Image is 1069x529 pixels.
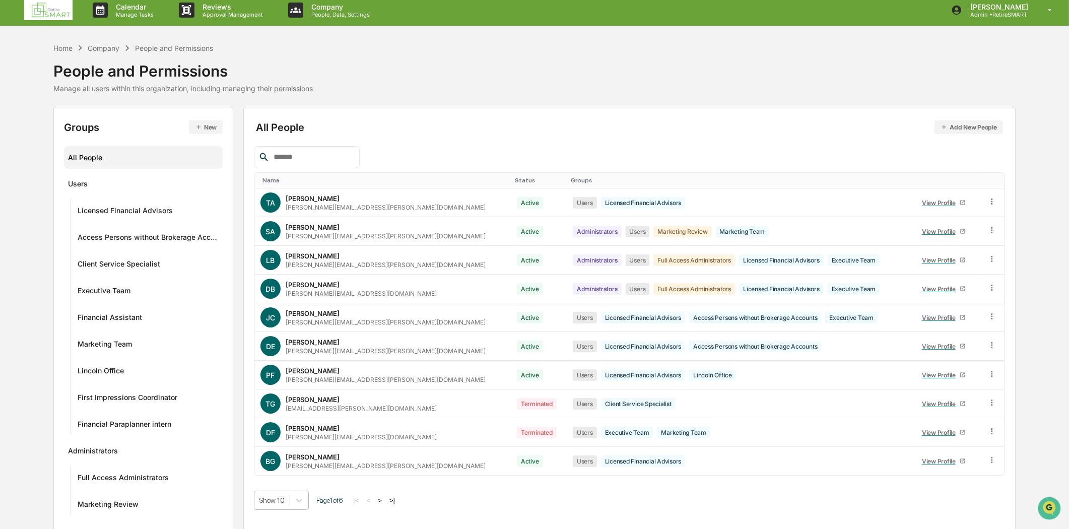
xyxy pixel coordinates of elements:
[286,453,340,461] div: [PERSON_NAME]
[918,453,970,469] a: View Profile
[515,177,563,184] div: Toggle SortBy
[573,427,597,438] div: Users
[266,199,275,207] span: TA
[189,120,223,134] button: New
[171,80,183,92] button: Start new chat
[10,21,183,37] p: How can we help?
[918,396,970,412] a: View Profile
[78,233,219,245] div: Access Persons without Brokerage Accounts
[653,254,735,266] div: Full Access Administrators
[918,281,970,297] a: View Profile
[573,197,597,209] div: Users
[517,455,543,467] div: Active
[962,11,1033,18] p: Admin • RetireSMART
[262,177,507,184] div: Toggle SortBy
[517,226,543,237] div: Active
[78,420,171,432] div: Financial Paraplanner intern
[918,310,970,325] a: View Profile
[286,309,340,317] div: [PERSON_NAME]
[286,232,486,240] div: [PERSON_NAME][EMAIL_ADDRESS][PERSON_NAME][DOMAIN_NAME]
[78,206,173,218] div: Licensed Financial Advisors
[517,369,543,381] div: Active
[286,281,340,289] div: [PERSON_NAME]
[573,455,597,467] div: Users
[256,120,1003,134] div: All People
[78,366,124,378] div: Lincoln Office
[922,457,960,465] div: View Profile
[266,371,275,379] span: PF
[918,252,970,268] a: View Profile
[78,473,169,485] div: Full Access Administrators
[266,400,276,408] span: TG
[601,197,686,209] div: Licensed Financial Advisors
[918,339,970,354] a: View Profile
[286,204,486,211] div: [PERSON_NAME][EMAIL_ADDRESS][PERSON_NAME][DOMAIN_NAME]
[517,254,543,266] div: Active
[601,455,686,467] div: Licensed Financial Advisors
[571,177,908,184] div: Toggle SortBy
[1037,496,1064,523] iframe: Open customer support
[286,252,340,260] div: [PERSON_NAME]
[922,285,960,293] div: View Profile
[573,226,622,237] div: Administrators
[922,199,960,207] div: View Profile
[922,256,960,264] div: View Profile
[922,343,960,350] div: View Profile
[34,77,165,87] div: Start new chat
[989,177,1000,184] div: Toggle SortBy
[286,405,437,412] div: [EMAIL_ADDRESS][PERSON_NAME][DOMAIN_NAME]
[266,342,275,351] span: DE
[517,312,543,323] div: Active
[653,226,711,237] div: Marketing Review
[918,367,970,383] a: View Profile
[34,87,127,95] div: We're available if you need us!
[922,400,960,408] div: View Profile
[266,428,275,437] span: DF
[918,195,970,211] a: View Profile
[68,179,88,191] div: Users
[626,226,650,237] div: Users
[828,254,880,266] div: Executive Team
[350,496,362,505] button: |<
[194,11,268,18] p: Approval Management
[266,256,275,264] span: LB
[922,314,960,321] div: View Profile
[78,340,132,352] div: Marketing Team
[286,223,340,231] div: [PERSON_NAME]
[601,427,653,438] div: Executive Team
[573,341,597,352] div: Users
[573,283,622,295] div: Administrators
[739,283,824,295] div: Licensed Financial Advisors
[53,54,313,80] div: People and Permissions
[918,224,970,239] a: View Profile
[20,127,65,137] span: Preclearance
[517,283,543,295] div: Active
[64,120,223,134] div: Groups
[375,496,385,505] button: >
[573,312,597,323] div: Users
[266,313,275,322] span: JC
[689,312,821,323] div: Access Persons without Brokerage Accounts
[918,425,970,440] a: View Profile
[573,369,597,381] div: Users
[10,77,28,95] img: 1746055101610-c473b297-6a78-478c-a979-82029cc54cd1
[10,147,18,155] div: 🔎
[286,194,340,203] div: [PERSON_NAME]
[316,496,343,504] span: Page 1 of 6
[573,254,622,266] div: Administrators
[922,371,960,379] div: View Profile
[689,369,736,381] div: Lincoln Office
[363,496,373,505] button: <
[108,3,159,11] p: Calendar
[108,11,159,18] p: Manage Tasks
[286,338,340,346] div: [PERSON_NAME]
[689,341,821,352] div: Access Persons without Brokerage Accounts
[78,286,130,298] div: Executive Team
[653,283,735,295] div: Full Access Administrators
[68,446,118,458] div: Administrators
[286,290,437,297] div: [PERSON_NAME][EMAIL_ADDRESS][DOMAIN_NAME]
[286,424,340,432] div: [PERSON_NAME]
[601,312,686,323] div: Licensed Financial Advisors
[71,170,122,178] a: Powered byPylon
